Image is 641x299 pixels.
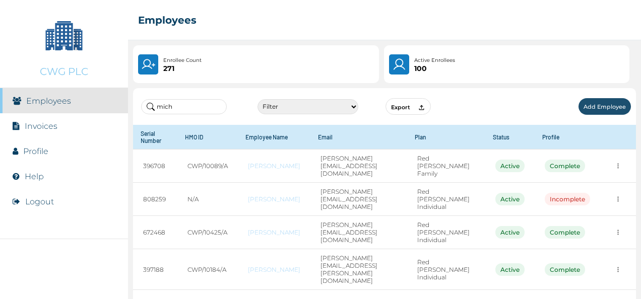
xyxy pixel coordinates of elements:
[177,216,238,249] td: CWP/10425/A
[26,96,71,106] a: Employees
[133,149,177,183] td: 396708
[248,266,300,273] a: [PERSON_NAME]
[407,125,485,149] th: Plan
[141,99,227,114] input: Search
[545,263,585,276] div: Complete
[610,225,626,240] button: more
[407,216,485,249] td: Red [PERSON_NAME] Individual
[495,193,525,205] div: Active
[310,125,407,149] th: Email
[610,262,626,277] button: more
[248,229,300,236] a: [PERSON_NAME]
[163,56,202,64] p: Enrollee Count
[40,65,88,78] p: CWG PLC
[248,162,300,170] a: [PERSON_NAME]
[177,149,238,183] td: CWP/10089/A
[386,98,431,115] button: Export
[23,146,48,156] a: Profile
[177,183,238,216] td: N/A
[177,125,238,149] th: HMO ID
[407,183,485,216] td: Red [PERSON_NAME] Individual
[310,183,407,216] td: [PERSON_NAME][EMAIL_ADDRESS][DOMAIN_NAME]
[163,64,202,72] p: 271
[495,160,525,172] div: Active
[392,57,407,71] img: User.4b94733241a7e19f64acd675af8f0752.svg
[138,14,197,26] h2: Employees
[248,195,300,203] a: [PERSON_NAME]
[25,121,57,131] a: Invoices
[177,249,238,290] td: CWP/10184/A
[485,125,535,149] th: Status
[545,226,585,239] div: Complete
[535,125,600,149] th: Profile
[545,160,585,172] div: Complete
[610,191,626,207] button: more
[414,64,455,72] p: 100
[310,216,407,249] td: [PERSON_NAME][EMAIL_ADDRESS][DOMAIN_NAME]
[133,125,177,149] th: Serial Number
[407,249,485,290] td: Red [PERSON_NAME] Individual
[495,263,525,276] div: Active
[25,197,54,206] button: Logout
[545,193,590,205] div: Incomplete
[141,57,155,71] img: UserPlus.219544f25cf47e120833d8d8fc4c9831.svg
[238,125,310,149] th: Employee Name
[133,216,177,249] td: 672468
[25,172,44,181] a: Help
[133,183,177,216] td: 808259
[10,274,118,289] img: RelianceHMO's Logo
[407,149,485,183] td: Red [PERSON_NAME] Family
[495,226,525,239] div: Active
[310,149,407,183] td: [PERSON_NAME][EMAIL_ADDRESS][DOMAIN_NAME]
[414,56,455,64] p: Active Enrollees
[610,158,626,174] button: more
[133,249,177,290] td: 397188
[310,249,407,290] td: [PERSON_NAME][EMAIL_ADDRESS][PERSON_NAME][DOMAIN_NAME]
[39,10,89,60] img: Company
[579,98,631,115] button: Add Employee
